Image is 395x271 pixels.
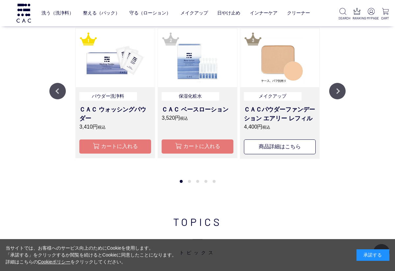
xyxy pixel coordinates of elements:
p: 3,520円 [162,114,233,122]
button: Next [329,83,346,99]
p: RANKING [353,16,361,21]
a: クリーナー [287,5,310,21]
p: パウダー洗浄料 [79,92,137,101]
a: SEARCH [338,8,347,21]
button: Previous [49,83,66,99]
button: 5 of 2 [213,180,216,183]
p: MYPAGE [367,16,376,21]
h3: ＣＡＣ ウォッシングパウダー [79,105,151,123]
button: 2 of 2 [188,180,191,183]
p: メイクアップ [244,92,301,101]
a: メイクアップ [180,5,208,21]
a: MYPAGE [367,8,376,21]
a: 洗う（洗浄料） [41,5,74,21]
button: カートに入れる [79,139,151,154]
a: RANKING [353,8,361,21]
span: トピックス [49,230,346,256]
button: 4 of 2 [204,180,207,183]
img: logo [15,4,32,22]
button: 商品詳細はこちら [244,139,316,154]
h3: ＣＡＣパウダーファンデーション エアリー レフィル [244,105,316,123]
img: ＣＡＣパウダーファンデーション エアリー レフィル [240,28,319,87]
img: ＣＡＣ ベースローション [158,28,237,87]
p: 4,400円 [244,123,316,131]
p: CART [381,16,390,21]
p: 保湿化粧水 [162,92,219,101]
a: インナーケア [250,5,277,21]
div: 承諾する [356,249,389,261]
a: 整える（パック） [83,5,120,21]
span: 税込 [180,116,188,121]
a: 守る（ローション） [129,5,171,21]
button: 3 of 2 [196,180,199,183]
a: 日やけ止め [217,5,240,21]
a: CART [381,8,390,21]
button: 1 of 2 [180,180,183,183]
img: ＣＡＣウォッシングパウダー [76,28,155,87]
p: 3,410円 [79,123,151,131]
span: 税込 [262,125,270,130]
span: 税込 [98,125,106,130]
button: カートに入れる [162,139,233,154]
h3: ＣＡＣ ベースローション [162,105,233,114]
div: 当サイトでは、お客様へのサービス向上のためにCookieを使用します。 「承諾する」をクリックするか閲覧を続けるとCookieに同意したことになります。 詳細はこちらの をクリックしてください。 [6,245,177,265]
a: メイクアップ ＣＡＣパウダーファンデーション エアリー レフィル 4,400円税込 [244,92,316,132]
h2: TOPICS [49,214,346,256]
p: SEARCH [338,16,347,21]
a: Cookieポリシー [38,259,71,264]
a: 保湿化粧水 ＣＡＣ ベースローション 3,520円税込 [162,92,233,132]
a: パウダー洗浄料 ＣＡＣ ウォッシングパウダー 3,410円税込 [79,92,151,132]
